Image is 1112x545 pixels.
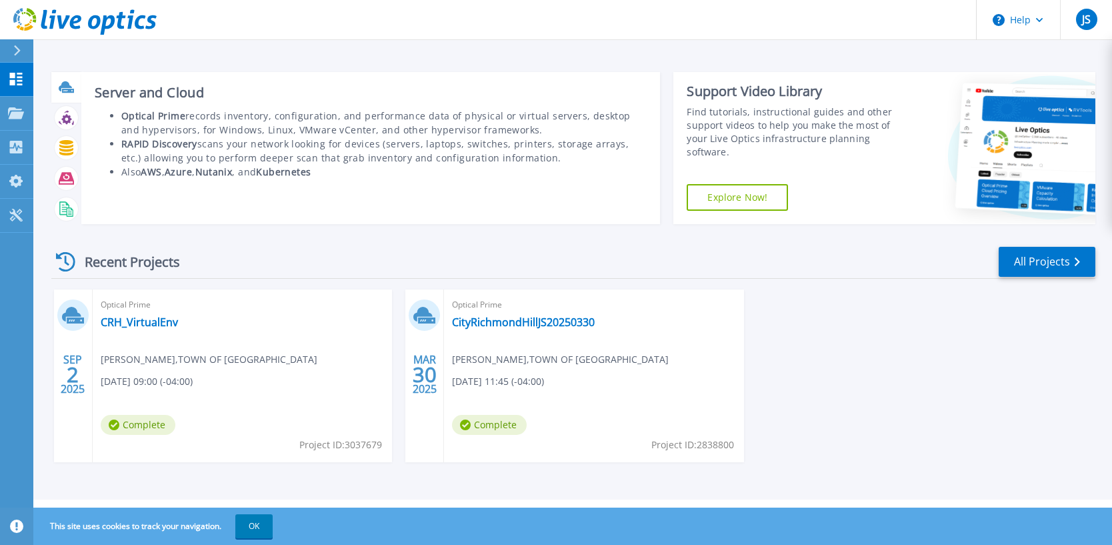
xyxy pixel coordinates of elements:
span: Optical Prime [452,298,735,312]
span: [DATE] 11:45 (-04:00) [452,374,544,389]
div: Find tutorials, instructional guides and other support videos to help you make the most of your L... [687,105,900,159]
span: Complete [101,415,175,435]
h3: Server and Cloud [95,85,647,100]
b: RAPID Discovery [121,137,197,150]
span: This site uses cookies to track your navigation. [37,514,273,538]
span: Project ID: 3037679 [299,438,382,452]
li: Also , , , and [121,165,647,179]
span: JS [1082,14,1091,25]
a: CityRichmondHillJS20250330 [452,316,595,329]
span: 30 [413,369,437,380]
b: Nutanix [195,165,233,178]
div: Recent Projects [51,245,198,278]
span: 2 [67,369,79,380]
div: SEP 2025 [60,350,85,399]
a: All Projects [999,247,1095,277]
span: Complete [452,415,527,435]
a: Explore Now! [687,184,788,211]
b: Optical Prime [121,109,185,122]
button: OK [235,514,273,538]
span: [DATE] 09:00 (-04:00) [101,374,193,389]
span: Project ID: 2838800 [651,438,734,452]
li: scans your network looking for devices (servers, laptops, switches, printers, storage arrays, etc... [121,137,647,165]
span: [PERSON_NAME] , TOWN OF [GEOGRAPHIC_DATA] [452,352,669,367]
div: MAR 2025 [412,350,437,399]
span: Optical Prime [101,298,384,312]
b: Azure [165,165,192,178]
span: [PERSON_NAME] , TOWN OF [GEOGRAPHIC_DATA] [101,352,317,367]
a: CRH_VirtualEnv [101,316,178,329]
div: Support Video Library [687,83,900,100]
li: records inventory, configuration, and performance data of physical or virtual servers, desktop an... [121,109,647,137]
b: Kubernetes [256,165,311,178]
b: AWS [141,165,161,178]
